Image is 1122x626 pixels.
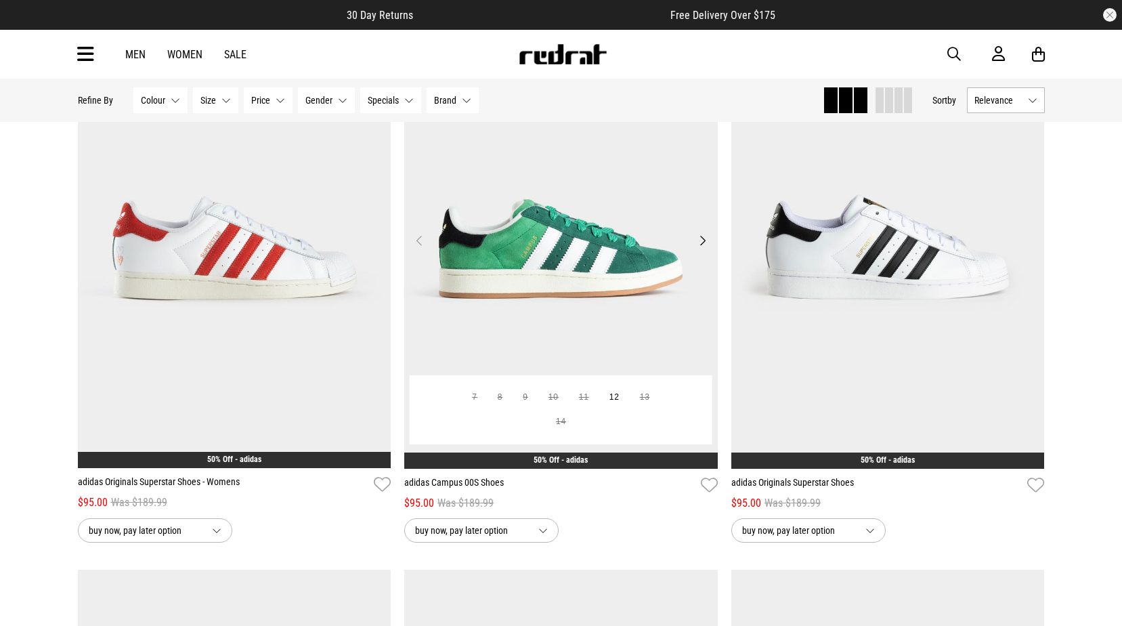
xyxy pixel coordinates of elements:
[518,44,607,64] img: Redrat logo
[538,385,569,410] button: 10
[415,522,527,539] span: buy now, pay later option
[404,29,718,468] img: Adidas Campus 00s Shoes in Green
[731,476,1022,495] a: adidas Originals Superstar Shoes
[513,385,538,410] button: 9
[764,495,821,512] span: Was $189.99
[488,385,513,410] button: 8
[207,455,261,464] a: 50% Off - adidas
[462,385,487,410] button: 7
[569,385,599,410] button: 11
[89,522,201,539] span: buy now, pay later option
[133,87,188,113] button: Colour
[731,518,886,543] button: buy now, pay later option
[967,87,1045,113] button: Relevance
[742,522,855,539] span: buy now, pay later option
[200,95,216,106] span: Size
[360,87,421,113] button: Specials
[368,95,399,106] span: Specials
[193,87,238,113] button: Size
[167,48,202,61] a: Women
[440,8,643,22] iframe: Customer reviews powered by Trustpilot
[78,495,108,511] span: $95.00
[731,29,1045,468] img: Adidas Originals Superstar Shoes in White
[111,495,167,511] span: Was $189.99
[141,95,165,106] span: Colour
[411,232,428,249] button: Previous
[404,518,559,543] button: buy now, pay later option
[298,87,355,113] button: Gender
[670,9,775,22] span: Free Delivery Over $175
[244,87,293,113] button: Price
[305,95,332,106] span: Gender
[546,410,576,434] button: 14
[78,29,391,468] img: Adidas Originals Superstar Shoes - Womens in White
[599,385,630,410] button: 12
[534,455,588,465] a: 50% Off - adidas
[251,95,270,106] span: Price
[78,518,232,543] button: buy now, pay later option
[404,495,434,512] span: $95.00
[861,455,915,465] a: 50% Off - adidas
[224,48,246,61] a: Sale
[347,9,413,22] span: 30 Day Returns
[694,232,711,249] button: Next
[630,385,660,410] button: 13
[78,95,113,106] p: Refine By
[434,95,456,106] span: Brand
[947,95,956,106] span: by
[437,495,494,512] span: Was $189.99
[404,476,695,495] a: adidas Campus 00S Shoes
[974,95,1022,106] span: Relevance
[11,5,51,46] button: Open LiveChat chat widget
[78,475,369,495] a: adidas Originals Superstar Shoes - Womens
[731,495,761,512] span: $95.00
[125,48,146,61] a: Men
[932,92,956,108] button: Sortby
[427,87,479,113] button: Brand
